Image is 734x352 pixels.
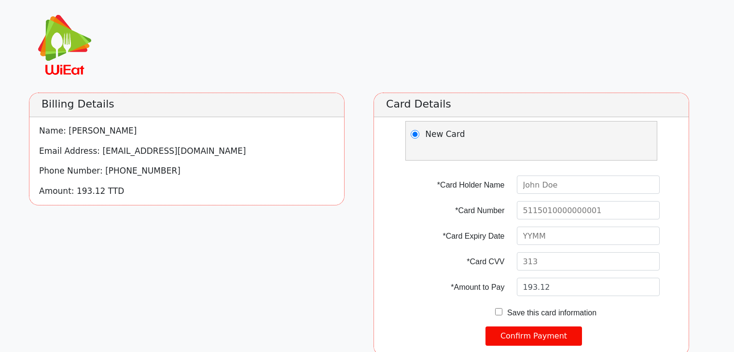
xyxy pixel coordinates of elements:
p: New Card [425,128,531,141]
label: Save this card information [505,307,596,319]
p: Amount: 193.12 TTD [39,185,344,198]
input: 1.00 [517,278,660,296]
img: wieat.png [24,6,101,83]
p: Email Address: [EMAIL_ADDRESS][DOMAIN_NAME] [39,145,344,158]
input: 313 [517,252,660,271]
p: Phone Number: [PHONE_NUMBER] [39,165,344,177]
input: 5115010000000001 [517,201,660,219]
label: *Card CVV [432,256,504,268]
label: *Card Holder Name [432,179,504,191]
h2: Billing Details [29,93,344,117]
input: Confirm Payment [485,326,582,346]
label: *Amount to Pay [432,282,504,293]
input: John Doe [517,176,660,194]
p: Name: [PERSON_NAME] [39,125,344,137]
input: YYMM [517,227,660,245]
label: *Card Number [432,205,504,217]
h2: Card Details [374,93,689,117]
label: *Card Expiry Date [432,230,504,242]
